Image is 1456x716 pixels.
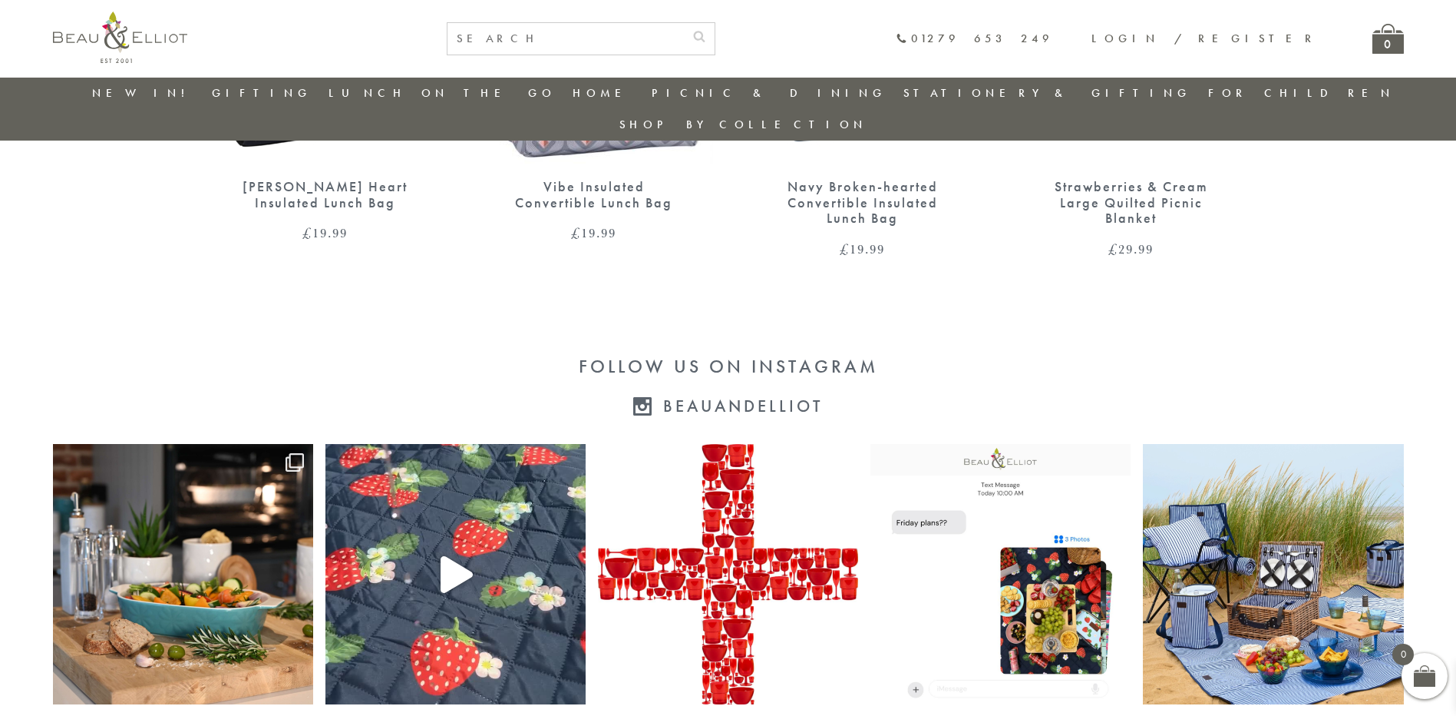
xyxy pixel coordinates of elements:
span: 0 [1392,644,1414,665]
span: £ [840,240,850,258]
bdi: 29.99 [1108,240,1154,258]
div: Beauandelliot [663,396,823,416]
a: Clone [53,444,313,704]
div: Vibe Insulated Convertible Lunch Bag [502,179,686,210]
bdi: 19.99 [302,224,348,242]
a: Lunch On The Go [329,85,556,101]
div: Navy Broken-hearted Convertible Insulated Lunch Bag [771,179,955,227]
span: £ [1108,240,1118,258]
a: Beauandelliot [633,396,823,416]
a: Picnic & Dining [652,85,886,101]
img: What are your plans now that the kids have broken up from school?! Perhaps a staycation? From bea... [1143,444,1403,704]
bdi: 19.99 [840,240,885,258]
span: £ [302,224,312,242]
a: New in! [92,85,195,101]
a: Stationery & Gifting [903,85,1191,101]
bdi: 19.99 [571,224,616,242]
span: £ [571,224,581,242]
img: The ‘must have’ picnic blanket! ☀️ Grab yours today #beauandelliot #reeloftheday #picnicgear #pic... [325,444,586,704]
a: Follow us on Instagram [579,354,878,378]
img: logo [53,12,187,63]
img: It looks like we have a few wet and windy days coming up, the perfect excuse to stay inside and i... [53,444,313,704]
div: [PERSON_NAME] Heart Insulated Lunch Bag [233,179,418,210]
a: 0 [1372,24,1404,54]
input: SEARCH [447,23,684,55]
svg: Clone [286,453,304,472]
a: Play [325,444,586,704]
a: Home [573,85,634,101]
a: Shop by collection [619,117,867,132]
a: For Children [1208,85,1395,101]
img: It's coming home! (Hopefully 🤞) ❤️🤍 Who will you be watching todays match with?! ⚽ #ItsComingHome... [598,444,858,704]
a: Login / Register [1091,31,1319,46]
a: 01279 653 249 [896,32,1053,45]
a: Gifting [212,85,312,101]
img: Tag your picnic partner below 👇🍓 #PicnicVibes #PicnicTime #OutdoorDining #PicnicIdeas #FoodieFun ... [870,444,1131,704]
div: Strawberries & Cream Large Quilted Picnic Blanket [1039,179,1223,227]
svg: Play [441,556,473,593]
